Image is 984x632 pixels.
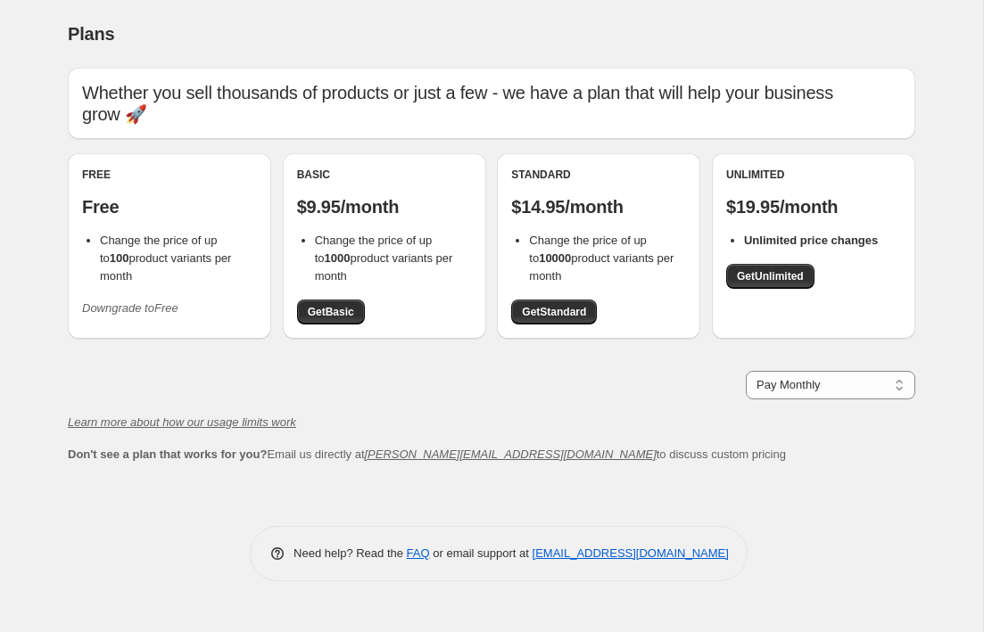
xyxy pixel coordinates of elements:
[82,196,257,218] p: Free
[365,447,657,461] a: [PERSON_NAME][EMAIL_ADDRESS][DOMAIN_NAME]
[533,546,729,560] a: [EMAIL_ADDRESS][DOMAIN_NAME]
[297,196,472,218] p: $9.95/month
[68,447,786,461] span: Email us directly at to discuss custom pricing
[100,234,231,283] span: Change the price of up to product variants per month
[82,168,257,182] div: Free
[511,168,686,182] div: Standard
[294,546,407,560] span: Need help? Read the
[110,251,129,265] b: 100
[511,300,597,324] a: GetStandard
[68,24,114,44] span: Plans
[297,168,472,182] div: Basic
[297,300,365,324] a: GetBasic
[744,234,878,247] b: Unlimited price changes
[308,305,354,319] span: Get Basic
[726,168,901,182] div: Unlimited
[82,82,901,125] p: Whether you sell thousands of products or just a few - we have a plan that will help your busines...
[68,447,267,461] b: Don't see a plan that works for you?
[315,234,453,283] span: Change the price of up to product variants per month
[522,305,586,319] span: Get Standard
[726,264,814,289] a: GetUnlimited
[511,196,686,218] p: $14.95/month
[539,251,571,265] b: 10000
[529,234,674,283] span: Change the price of up to product variants per month
[430,546,533,560] span: or email support at
[71,294,189,323] button: Downgrade toFree
[737,269,804,283] span: Get Unlimited
[407,546,430,560] a: FAQ
[726,196,901,218] p: $19.95/month
[82,301,178,315] i: Downgrade to Free
[68,415,296,429] a: Learn more about how our usage limits work
[325,251,351,265] b: 1000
